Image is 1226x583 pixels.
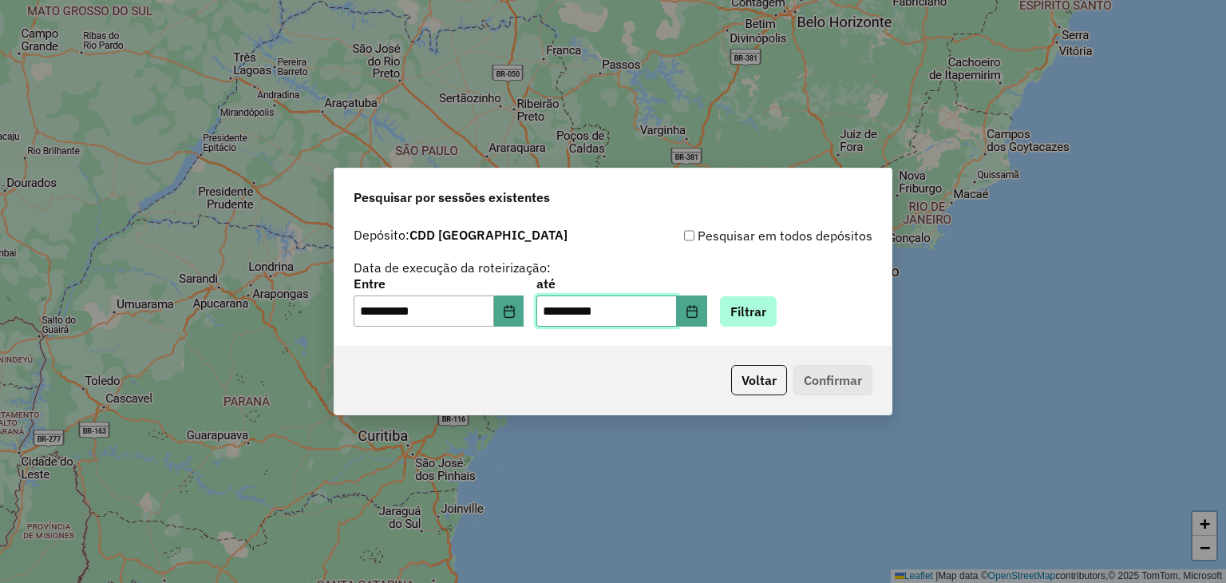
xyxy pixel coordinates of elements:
div: Pesquisar em todos depósitos [613,226,872,245]
label: Data de execução da roteirização: [354,258,551,277]
label: Entre [354,274,524,293]
button: Filtrar [720,296,777,327]
button: Voltar [731,365,787,395]
button: Choose Date [677,295,707,327]
label: Depósito: [354,225,568,244]
span: Pesquisar por sessões existentes [354,188,550,207]
strong: CDD [GEOGRAPHIC_DATA] [409,227,568,243]
label: até [536,274,706,293]
button: Choose Date [494,295,524,327]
